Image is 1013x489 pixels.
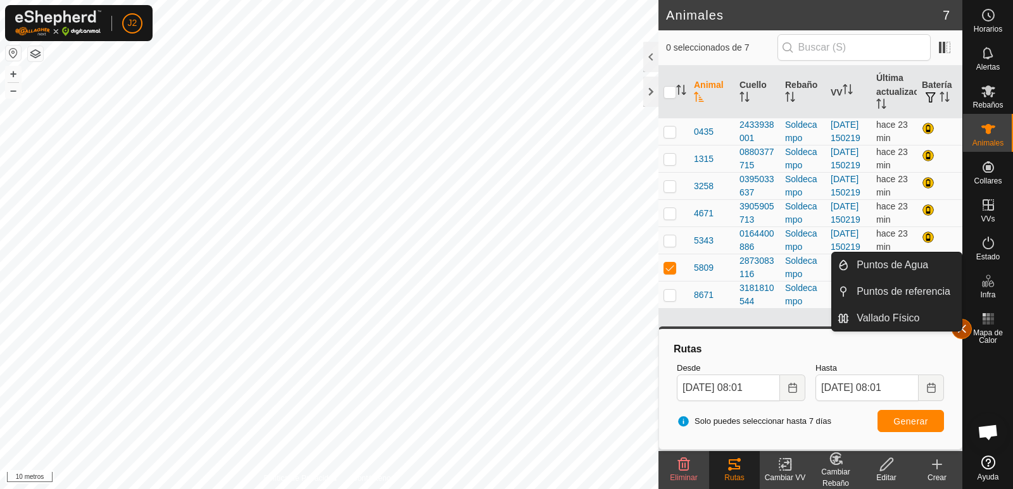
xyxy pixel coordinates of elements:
font: VVs [981,214,995,223]
font: Editar [876,473,896,482]
a: Contáctenos [352,473,394,484]
font: Animal [694,80,724,90]
font: Cuello [739,80,767,90]
a: Puntos de referencia [849,279,962,304]
p-sorticon: Activar para ordenar [940,94,950,104]
font: Soldecampo [785,228,817,252]
span: 15 de octubre de 2025, 7:38 [876,201,908,225]
font: Última actualización [876,73,932,97]
p-sorticon: Activar para ordenar [785,94,795,104]
font: Política de Privacidad [264,474,337,483]
div: Chat abierto [969,413,1007,451]
a: [DATE] 150219 [831,120,860,143]
a: Vallado Físico [849,306,962,331]
input: Buscar (S) [777,34,931,61]
span: 15 de octubre de 2025, 7:37 [876,228,908,252]
font: 3258 [694,181,714,191]
font: hace 23 min [876,120,908,143]
font: Alertas [976,63,1000,71]
font: Hasta [815,363,837,373]
font: hace 23 min [876,201,908,225]
font: Soldecampo [785,120,817,143]
img: Logotipo de Gallagher [15,10,101,36]
font: + [10,67,17,80]
font: 0164400886 [739,228,774,252]
p-sorticon: Activar para ordenar [876,101,886,111]
font: Estado [976,252,1000,261]
font: Desde [677,363,701,373]
font: Animales [666,8,724,22]
font: 5343 [694,235,714,245]
font: Soldecampo [785,256,817,279]
font: Collares [974,176,1002,185]
font: Soldecampo [785,201,817,225]
font: Puntos de Agua [857,259,928,270]
a: Política de Privacidad [264,473,337,484]
font: Puntos de referencia [857,286,950,297]
a: [DATE] 150219 [831,256,860,279]
font: Crear [928,473,947,482]
li: Vallado Físico [832,306,962,331]
font: Ayuda [978,473,999,481]
font: VV [831,87,843,97]
p-sorticon: Activar para ordenar [843,86,853,96]
font: Animales [972,139,1004,147]
font: Rebaños [972,101,1003,109]
font: Soldecampo [785,147,817,170]
font: hace 23 min [876,228,908,252]
a: [DATE] 150219 [831,201,860,225]
font: hace 23 min [876,174,908,197]
font: 2873083116 [739,256,774,279]
font: Generar [893,416,928,426]
font: 3181810544 [739,283,774,306]
a: Puntos de Agua [849,252,962,278]
font: – [10,84,16,97]
button: Elija fecha [919,374,944,401]
a: Ayuda [963,450,1013,486]
font: Soldecampo [785,283,817,306]
font: Solo puedes seleccionar hasta 7 días [695,416,831,426]
button: Capas del Mapa [28,46,43,61]
li: Puntos de referencia [832,279,962,304]
a: [DATE] 150219 [831,283,860,306]
span: 15 de octubre de 2025, 7:38 [876,120,908,143]
font: Contáctenos [352,474,394,483]
span: 15 de octubre de 2025, 7:38 [876,147,908,170]
font: Batería [922,80,952,90]
a: [DATE] 150219 [831,174,860,197]
font: Eliminar [670,473,697,482]
span: 15 de octubre de 2025, 7:37 [876,174,908,197]
button: + [6,66,21,82]
font: Infra [980,290,995,299]
p-sorticon: Activar para ordenar [739,94,750,104]
font: Rebaño [785,80,817,90]
button: – [6,83,21,98]
p-sorticon: Activar para ordenar [676,87,686,97]
font: 0435 [694,127,714,137]
button: Generar [878,410,944,432]
a: [DATE] 150219 [831,147,860,170]
font: Horarios [974,25,1002,34]
font: [DATE] 150219 [831,228,860,252]
font: Mapa de Calor [973,328,1003,345]
font: 8671 [694,290,714,300]
font: hace 23 min [876,147,908,170]
button: Restablecer Mapa [6,46,21,61]
p-sorticon: Activar para ordenar [694,94,704,104]
font: 0395033637 [739,174,774,197]
font: 4671 [694,208,714,218]
button: Elija fecha [780,374,805,401]
font: Rutas [724,473,744,482]
font: 7 [943,8,950,22]
font: 1315 [694,154,714,164]
li: Puntos de Agua [832,252,962,278]
font: 2433938001 [739,120,774,143]
font: Cambiar Rebaño [821,467,850,488]
font: 5809 [694,263,714,273]
font: Cambiar VV [765,473,806,482]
